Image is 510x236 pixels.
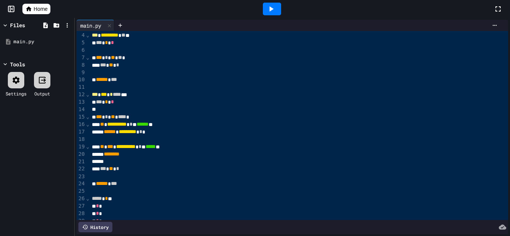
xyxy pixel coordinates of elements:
[86,91,90,97] span: Fold line
[6,90,27,97] div: Settings
[77,22,105,29] div: main.py
[77,165,86,173] div: 22
[13,38,72,45] div: main.py
[86,114,90,120] span: Fold line
[77,32,86,39] div: 4
[10,60,25,68] div: Tools
[77,210,86,217] div: 28
[86,144,90,150] span: Fold line
[77,173,86,180] div: 23
[77,76,86,84] div: 10
[77,39,86,47] div: 5
[77,91,86,98] div: 12
[77,69,86,76] div: 9
[77,113,86,121] div: 15
[22,4,50,14] a: Home
[77,128,86,136] div: 17
[34,5,47,13] span: Home
[86,32,90,38] span: Fold line
[77,180,86,188] div: 24
[77,136,86,143] div: 18
[78,222,112,232] div: History
[77,151,86,158] div: 20
[77,62,86,69] div: 8
[77,195,86,202] div: 26
[77,54,86,62] div: 7
[86,195,90,201] span: Fold line
[77,20,114,31] div: main.py
[86,54,90,60] span: Fold line
[77,143,86,151] div: 19
[77,121,86,128] div: 16
[77,47,86,54] div: 6
[86,121,90,127] span: Fold line
[77,98,86,106] div: 13
[77,202,86,210] div: 27
[10,21,25,29] div: Files
[77,84,86,91] div: 11
[77,106,86,113] div: 14
[77,158,86,166] div: 21
[77,217,86,225] div: 29
[34,90,50,97] div: Output
[77,188,86,195] div: 25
